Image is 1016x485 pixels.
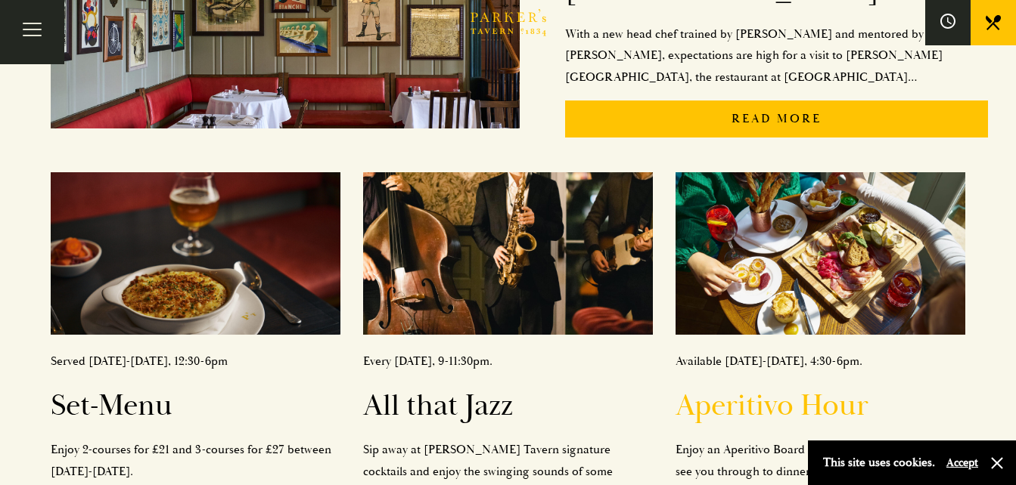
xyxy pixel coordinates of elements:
[363,388,653,424] h2: All that Jazz
[51,388,340,424] h2: Set-Menu
[676,351,965,372] p: Available [DATE]-[DATE], 4:30-6pm.
[51,172,340,483] a: Served [DATE]-[DATE], 12:30-6pmSet-MenuEnjoy 2-courses for £21 and 3-courses for £27 between [DAT...
[823,452,935,474] p: This site uses cookies.
[946,456,978,470] button: Accept
[51,439,340,483] p: Enjoy 2-courses for £21 and 3-courses for £27 between [DATE]-[DATE].
[676,388,965,424] h2: Aperitivo Hour
[363,351,653,372] p: Every [DATE], 9-11:30pm.
[565,23,988,88] p: With a new head chef trained by [PERSON_NAME] and mentored by [PERSON_NAME], expectations are hig...
[565,100,988,137] p: Read More
[990,456,1005,471] button: Close and accept
[51,351,340,372] p: Served [DATE]-[DATE], 12:30-6pm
